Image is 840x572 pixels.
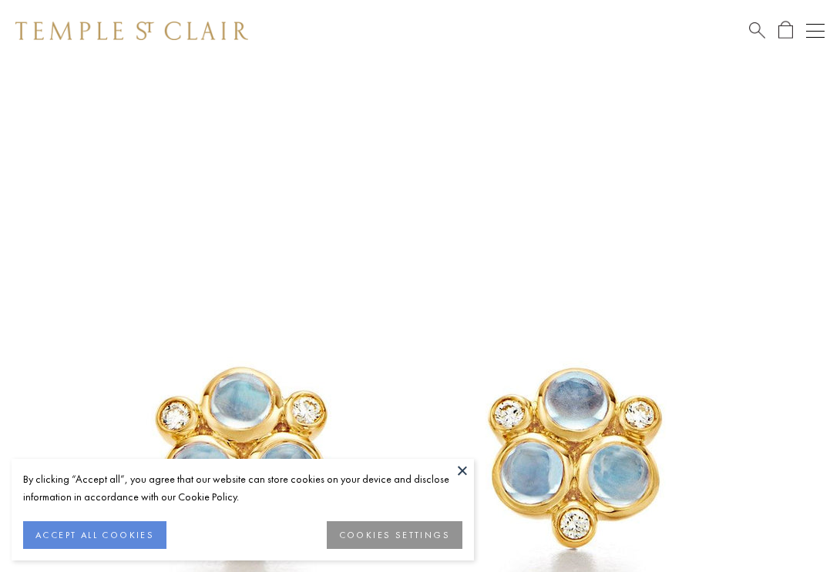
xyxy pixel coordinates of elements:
[23,470,462,506] div: By clicking “Accept all”, you agree that our website can store cookies on your device and disclos...
[806,22,825,40] button: Open navigation
[778,21,793,40] a: Open Shopping Bag
[15,22,248,40] img: Temple St. Clair
[327,521,462,549] button: COOKIES SETTINGS
[23,521,166,549] button: ACCEPT ALL COOKIES
[749,21,765,40] a: Search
